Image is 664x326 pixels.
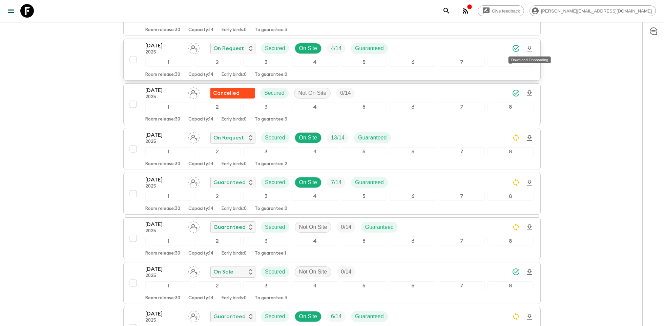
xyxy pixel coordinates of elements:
p: Secured [264,89,285,97]
p: [DATE] [145,265,183,273]
div: 3 [243,147,289,156]
p: On Request [213,44,244,52]
svg: Synced Successfully [512,44,520,52]
span: Assign pack leader [188,313,200,318]
span: Assign pack leader [188,89,200,95]
div: 2 [194,281,240,290]
div: Download Onboarding [509,57,551,63]
div: 7 [439,103,485,111]
p: [DATE] [145,310,183,318]
div: Secured [261,222,289,233]
p: Guaranteed [355,44,384,52]
button: [DATE]2025Assign pack leaderGuaranteedSecuredOn SiteTrip FillGuaranteed12345678Room release:30Cap... [123,173,541,215]
div: 1 [145,147,191,156]
div: 2 [194,58,240,67]
p: 2025 [145,94,183,100]
div: 2 [194,103,240,111]
div: 3 [243,192,289,201]
div: 7 [439,237,485,245]
p: Room release: 30 [145,72,180,78]
svg: Download Onboarding [525,89,534,97]
div: Trip Fill [336,88,355,99]
svg: Download Onboarding [525,134,534,142]
span: Assign pack leader [188,45,200,50]
div: Trip Fill [327,311,346,322]
p: 2025 [145,273,183,279]
div: 4 [292,103,338,111]
p: 0 / 14 [341,223,351,231]
div: 1 [145,58,191,67]
p: Not On Site [299,223,327,231]
svg: Download Onboarding [525,313,534,321]
p: Cancelled [213,89,240,97]
div: 1 [145,281,191,290]
svg: Download Onboarding [525,223,534,232]
p: On Sale [213,268,233,276]
p: [DATE] [145,86,183,94]
p: 13 / 14 [331,134,345,142]
svg: Synced Successfully [512,268,520,276]
p: To guarantee: 1 [255,251,286,256]
p: On Request [213,134,244,142]
p: Early birds: 0 [222,117,247,122]
div: 2 [194,237,240,245]
svg: Sync Required - Changes detected [512,178,520,187]
div: 5 [341,103,387,111]
div: Not On Site [295,266,332,277]
p: Guaranteed [213,223,246,231]
svg: Download Onboarding [525,268,534,276]
p: Not On Site [299,268,327,276]
p: On Site [299,134,317,142]
svg: Sync Required - Changes detected [512,134,520,142]
p: Capacity: 14 [188,161,213,167]
p: Secured [265,178,285,187]
div: 4 [292,147,338,156]
p: 2025 [145,229,183,234]
div: Trip Fill [327,43,346,54]
div: 4 [292,237,338,245]
p: To guarantee: 3 [255,296,287,301]
p: [DATE] [145,131,183,139]
svg: Synced Successfully [512,89,520,97]
p: 2025 [145,50,183,55]
p: [DATE] [145,220,183,229]
svg: Download Onboarding [525,45,534,53]
div: 3 [243,281,289,290]
div: 4 [292,192,338,201]
div: 6 [390,147,436,156]
p: 7 / 14 [331,178,341,187]
p: 2025 [145,139,183,145]
p: On Site [299,178,317,187]
p: Capacity: 14 [188,27,213,33]
div: 2 [194,147,240,156]
p: To guarantee: 2 [255,161,287,167]
p: Guaranteed [365,223,394,231]
div: 8 [487,147,534,156]
div: 5 [341,147,387,156]
div: 6 [390,192,436,201]
p: Room release: 30 [145,117,180,122]
div: Secured [261,132,289,143]
p: To guarantee: 0 [255,206,287,212]
p: On Site [299,44,317,52]
div: 7 [439,281,485,290]
div: Flash Pack cancellation [210,88,255,99]
p: Room release: 30 [145,27,180,33]
div: 8 [487,237,534,245]
p: Capacity: 14 [188,251,213,256]
p: Early birds: 0 [222,27,247,33]
div: 5 [341,192,387,201]
button: [DATE]2025Assign pack leaderOn RequestSecuredOn SiteTrip FillGuaranteed12345678Room release:30Cap... [123,39,541,81]
p: Secured [265,44,285,52]
div: 8 [487,103,534,111]
p: Early birds: 0 [222,206,247,212]
div: Trip Fill [337,222,355,233]
div: Not On Site [295,222,332,233]
div: Secured [261,43,289,54]
span: Assign pack leader [188,268,200,274]
div: On Site [295,177,321,188]
p: Room release: 30 [145,251,180,256]
div: Trip Fill [327,132,349,143]
p: Capacity: 14 [188,72,213,78]
div: 6 [390,237,436,245]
